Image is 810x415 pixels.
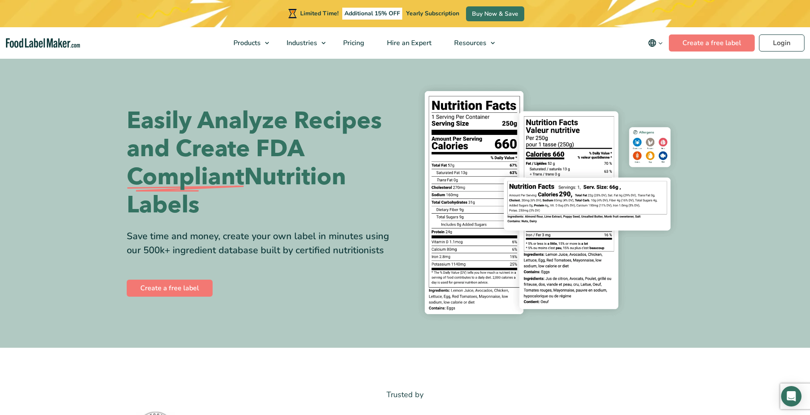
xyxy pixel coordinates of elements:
[127,163,244,191] span: Compliant
[406,9,459,17] span: Yearly Subscription
[669,34,755,52] a: Create a free label
[332,27,374,59] a: Pricing
[443,27,499,59] a: Resources
[127,389,684,401] p: Trusted by
[341,38,365,48] span: Pricing
[781,386,801,406] div: Open Intercom Messenger
[300,9,338,17] span: Limited Time!
[127,280,213,297] a: Create a free label
[127,107,399,219] h1: Easily Analyze Recipes and Create FDA Nutrition Labels
[127,229,399,258] div: Save time and money, create your own label in minutes using our 500k+ ingredient database built b...
[276,27,330,59] a: Industries
[222,27,273,59] a: Products
[342,8,402,20] span: Additional 15% OFF
[284,38,318,48] span: Industries
[759,34,804,52] a: Login
[384,38,432,48] span: Hire an Expert
[466,6,524,21] a: Buy Now & Save
[452,38,487,48] span: Resources
[231,38,261,48] span: Products
[376,27,441,59] a: Hire an Expert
